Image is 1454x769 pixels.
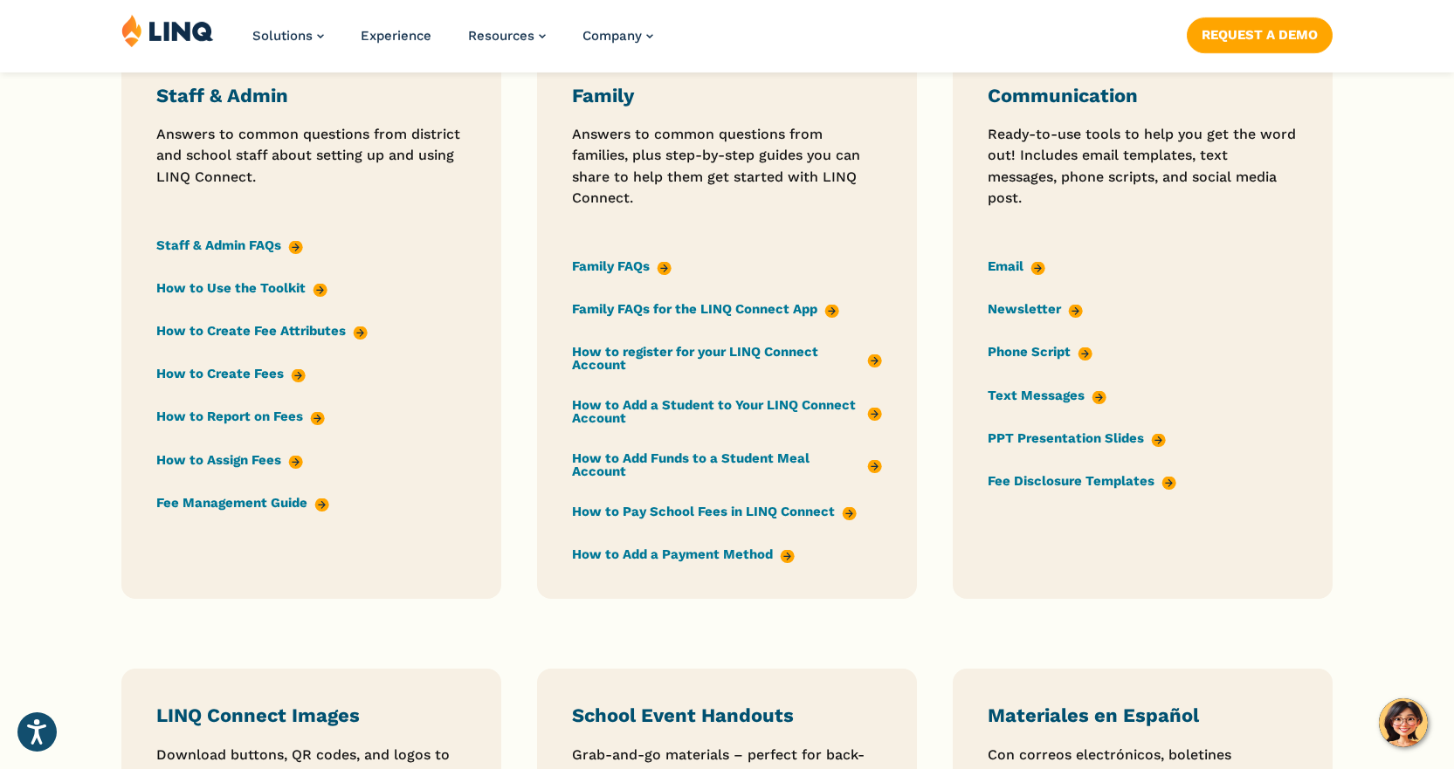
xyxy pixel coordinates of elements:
[1187,17,1333,52] a: Request a Demo
[156,321,368,340] a: How to Create Fee Attributes
[572,502,857,521] a: How to Pay School Fees in LINQ Connect
[156,408,325,427] a: How to Report on Fees
[988,257,1045,276] a: Email
[988,704,1298,728] h3: Materiales en Español
[988,429,1166,448] a: PPT Presentation Slides
[156,278,327,298] a: How to Use the Toolkit
[156,84,466,108] h3: Staff & Admin
[572,397,882,427] a: How to Add a Student to Your LINQ Connect Account
[572,300,839,319] a: Family FAQs for the LINQ Connect App
[988,386,1106,405] a: Text Messages
[156,704,466,728] h3: LINQ Connect Images
[468,28,546,44] a: Resources
[988,124,1298,209] p: Ready-to-use tools to help you get the word out! Includes email templates, text messages, phone s...
[572,545,795,564] a: How to Add a Payment Method
[988,84,1298,108] h3: Communication
[121,14,214,47] img: LINQ | K‑12 Software
[582,28,653,44] a: Company
[156,236,303,255] a: Staff & Admin FAQs
[468,28,534,44] span: Resources
[1187,14,1333,52] nav: Button Navigation
[582,28,642,44] span: Company
[156,493,329,512] a: Fee Management Guide
[988,471,1176,491] a: Fee Disclosure Templates
[1379,698,1428,747] button: Hello, have a question? Let’s chat.
[572,124,882,209] p: Answers to common questions from families, plus step-by-step guides you can share to help them ge...
[252,28,324,44] a: Solutions
[988,343,1092,362] a: Phone Script
[156,450,303,470] a: How to Assign Fees
[572,450,882,480] a: How to Add Funds to a Student Meal Account
[252,14,653,72] nav: Primary Navigation
[361,28,431,44] a: Experience
[572,344,882,374] a: How to register for your LINQ Connect Account
[572,704,882,728] h3: School Event Handouts
[572,257,672,276] a: Family FAQs
[252,28,313,44] span: Solutions
[156,124,466,188] p: Answers to common questions from district and school staff about setting up and using LINQ Connect.
[156,365,306,384] a: How to Create Fees
[572,84,882,108] h3: Family
[988,300,1083,319] a: Newsletter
